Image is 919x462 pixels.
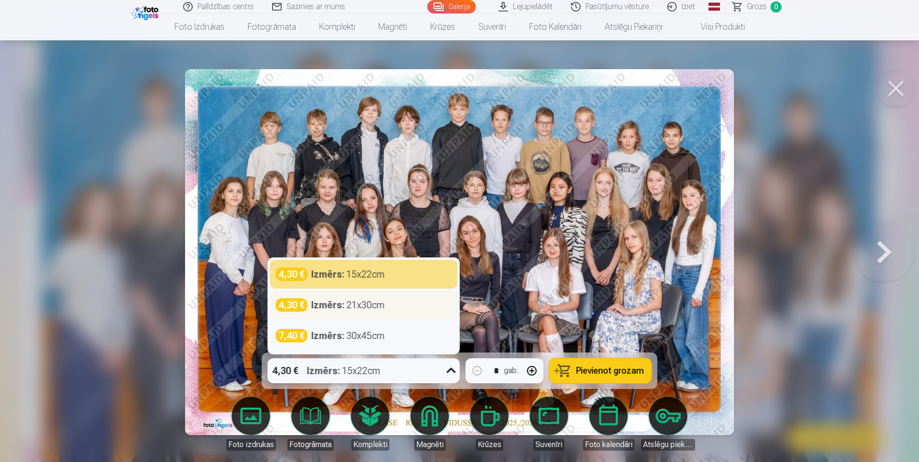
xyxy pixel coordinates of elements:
[163,13,236,40] a: Foto izdrukas
[226,439,276,450] div: Foto izdrukas
[351,439,389,450] div: Komplekti
[236,13,308,40] a: Fotogrāmata
[343,397,397,450] a: Komplekti
[311,329,385,342] div: 30x45cm
[462,397,516,450] a: Krūzes
[467,13,518,40] a: Suvenīri
[522,397,576,450] a: Suvenīri
[276,298,308,312] div: 4,30 €
[287,439,334,450] div: Fotogrāmata
[224,397,278,450] a: Foto izdrukas
[311,329,345,342] strong: Izmērs :
[307,364,340,377] strong: Izmērs :
[674,13,757,40] a: Visi produkti
[308,13,367,40] a: Komplekti
[414,439,446,450] div: Magnēti
[747,1,767,12] span: Grozs
[534,439,564,450] div: Suvenīri
[268,358,303,383] div: 4,30 €
[311,298,385,312] div: 21x30cm
[311,267,385,281] div: 15x22cm
[403,397,457,450] a: Magnēti
[307,358,381,383] div: 15x22cm
[132,4,161,20] img: /fa1
[549,358,652,383] button: Pievienot grozam
[476,439,503,450] div: Krūzes
[576,366,644,375] span: Pievienot grozam
[641,397,695,450] a: Atslēgu piekariņi
[276,267,308,281] div: 4,30 €
[367,13,419,40] a: Magnēti
[284,397,337,450] a: Fotogrāmata
[641,439,695,450] div: Atslēgu piekariņi
[583,439,634,450] div: Foto kalendāri
[504,365,519,377] div: gab.
[276,329,308,342] div: 7,40 €
[419,13,467,40] a: Krūzes
[770,1,782,12] span: 0
[311,267,345,281] strong: Izmērs :
[593,13,674,40] a: Atslēgu piekariņi
[582,397,635,450] a: Foto kalendāri
[518,13,593,40] a: Foto kalendāri
[311,298,345,312] strong: Izmērs :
